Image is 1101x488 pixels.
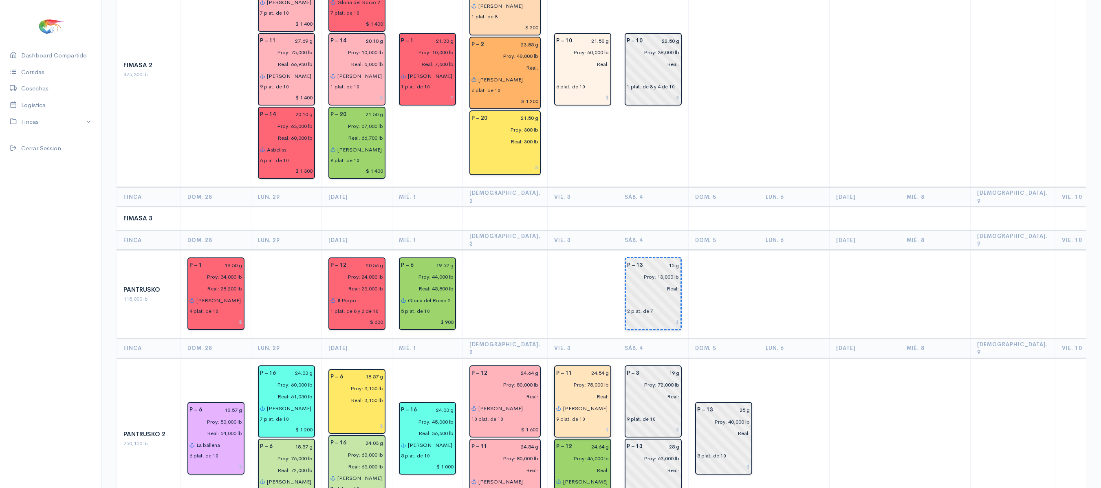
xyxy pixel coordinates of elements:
div: P – 16 [326,437,351,449]
input: pescadas [326,283,383,295]
input: estimadas [467,51,539,62]
input: estimadas [551,47,609,59]
input: $ [471,162,539,174]
th: Lun. 6 [759,230,829,250]
input: g [492,367,539,379]
th: [DEMOGRAPHIC_DATA]. 2 [463,187,548,207]
th: [DEMOGRAPHIC_DATA]. 9 [970,230,1055,250]
div: Fimasa 2 [123,61,174,70]
input: g [418,35,454,47]
input: pescadas [467,136,539,147]
input: estimadas [326,449,383,461]
input: $ [189,461,242,473]
div: P – 20 [326,109,351,121]
input: estimadas [326,382,383,394]
th: Lun. 29 [251,187,322,207]
div: 1 plat. de 8 y 4 de 10 [627,83,675,90]
div: Piscina: 16 Peso: 24.03 g Libras Proy: 60,000 lb Libras Reales: 61,050 lb Rendimiento: 101.8% Emp... [258,365,315,438]
div: 6 plat. de 10 [556,83,585,90]
div: Piscina: 16 Peso: 24.03 g Libras Proy: 45,000 lb Libras Reales: 36,600 lb Rendimiento: 81.3% Empa... [399,402,456,475]
th: [DEMOGRAPHIC_DATA]. 2 [463,230,548,250]
th: Dom. 5 [688,230,759,250]
div: 2 plat. de 7 [627,308,653,315]
input: $ [401,92,454,103]
div: Piscina: 11 Peso: 24.54 g Libras Proy: 75,000 lb Empacadora: Cofimar Gabarra: Ahinoa Plataformas:... [554,365,611,438]
th: Mié. 8 [900,339,970,358]
input: pescadas [551,464,609,476]
input: pescadas [467,391,539,402]
input: $ [330,165,383,177]
th: Finca [117,230,181,250]
input: estimadas [255,120,313,132]
input: $ [471,424,539,436]
div: P – 11 [551,367,577,379]
th: Dom. 28 [181,230,251,250]
input: pescadas [185,283,242,295]
div: Piscina: 12 Peso: 20.56 g Libras Proy: 24,000 lb Libras Reales: 23,000 lb Rendimiento: 95.8% Empa... [328,257,385,330]
div: Piscina: 14 Peso: 20.10 g Libras Proy: 10,000 lb Libras Reales: 6,000 lb Rendimiento: 60.0% Empac... [328,33,385,106]
input: estimadas [622,379,680,391]
div: P – 6 [185,404,207,416]
input: pescadas [622,464,680,476]
div: 1 plat. de 10 [330,83,359,90]
div: P – 11 [255,35,281,47]
th: Mié. 1 [392,339,463,358]
input: g [492,112,539,124]
input: pescadas [692,427,750,439]
input: g [492,441,539,453]
th: [DATE] [829,187,900,207]
input: pescadas [255,391,313,402]
input: $ [627,92,680,103]
th: [DATE] [322,187,392,207]
input: estimadas [551,379,609,391]
div: 5 plat. de 10 [401,452,430,459]
div: Piscina: 1 Peso: 21.33 g Libras Proy: 10,000 lb Libras Reales: 7,600 lb Rendimiento: 76.0% Empaca... [399,33,456,106]
input: g [348,371,383,383]
div: Piscina: 6 Peso: 18.57 g Libras Proy: 50,000 lb Libras Reales: 54,000 lb Rendimiento: 108.0% Empa... [187,402,244,475]
input: pescadas [551,58,609,70]
div: P – 1 [185,259,207,271]
input: estimadas [396,416,454,428]
input: $ [330,92,383,103]
input: g [207,259,242,271]
div: P – 16 [255,367,281,379]
div: 6 plat. de 10 [189,452,218,459]
input: g [489,39,539,51]
div: 6 plat. de 10 [260,157,289,164]
div: Piscina: 13 Tipo: Raleo Peso: 15 g Libras Proy: 13,000 lb Empacadora: Sin asignar Plataformas: 2 ... [625,257,682,330]
input: pescadas [326,461,383,473]
input: pescadas [467,62,539,74]
div: P – 10 [551,35,577,47]
input: estimadas [692,416,750,428]
th: [DEMOGRAPHIC_DATA]. 2 [463,339,548,358]
input: $ [627,316,679,328]
th: Lun. 29 [251,339,322,358]
div: Piscina: 1 Peso: 19.50 g Libras Proy: 34,000 lb Libras Reales: 28,200 lb Rendimiento: 82.9% Empac... [187,257,244,330]
div: P – 14 [255,109,281,121]
div: 7 plat. de 10 [260,415,289,423]
input: $ [330,316,383,328]
div: P – 12 [326,259,351,271]
div: P – 12 [467,367,492,379]
th: Dom. 28 [181,187,251,207]
th: Sáb. 4 [618,230,688,250]
input: estimadas [551,453,609,464]
input: $ [471,95,539,107]
th: Mié. 8 [900,187,970,207]
div: Pantrusko 2 [123,430,174,439]
div: 8 plat. de 10 [330,157,359,164]
th: Finca [117,339,181,358]
input: pescadas [622,58,680,70]
input: pescadas [396,283,454,295]
div: 1 plat. de 10 [401,83,430,90]
div: 5 plat. de 10 [401,308,430,315]
input: pescadas [467,464,539,476]
th: Sáb. 4 [618,339,688,358]
input: $ [556,424,609,436]
input: pescadas [255,464,313,476]
input: pescadas [255,132,313,144]
div: Piscina: 3 Peso: 19 g Libras Proy: 72,000 lb Empacadora: Sin asignar Plataformas: 9 plat. de 10 [625,365,682,438]
div: Piscina: 20 Peso: 21.50 g Libras Proy: 300 lb Libras Reales: 300 lb Rendimiento: 100.0% Empacador... [469,110,541,176]
input: $ [471,22,539,33]
input: estimadas [467,453,539,464]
